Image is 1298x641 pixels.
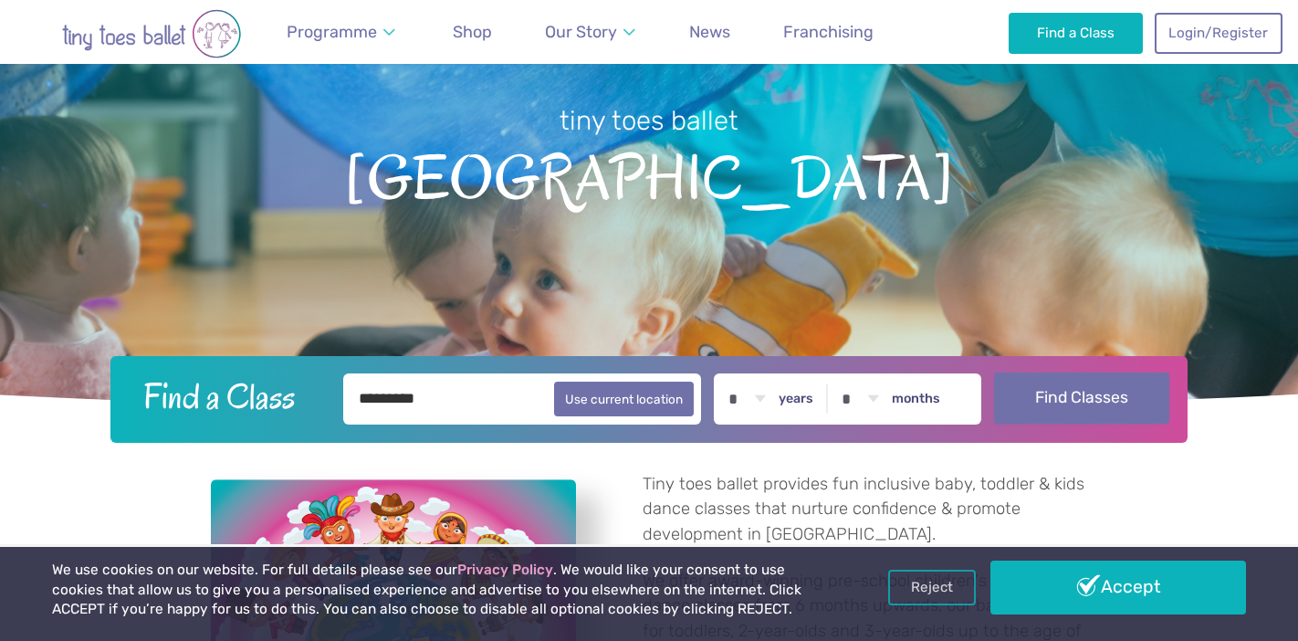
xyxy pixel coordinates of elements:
[560,105,738,136] small: tiny toes ballet
[681,12,738,53] a: News
[537,12,644,53] a: Our Story
[445,12,500,53] a: Shop
[545,22,617,41] span: Our Story
[453,22,492,41] span: Shop
[52,561,829,620] p: We use cookies on our website. For full details please see our . We would like your consent to us...
[643,472,1087,548] p: Tiny toes ballet provides fun inclusive baby, toddler & kids dance classes that nurture confidenc...
[278,12,404,53] a: Programme
[1009,13,1143,53] a: Find a Class
[129,373,331,419] h2: Find a Class
[287,22,377,41] span: Programme
[892,391,940,407] label: months
[32,139,1266,213] span: [GEOGRAPHIC_DATA]
[24,9,279,58] img: tiny toes ballet
[457,562,553,578] a: Privacy Policy
[994,373,1170,424] button: Find Classes
[779,391,813,407] label: years
[775,12,882,53] a: Franchising
[783,22,874,41] span: Franchising
[990,561,1247,614] a: Accept
[888,570,976,604] a: Reject
[1155,13,1282,53] a: Login/Register
[554,382,694,416] button: Use current location
[689,22,730,41] span: News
